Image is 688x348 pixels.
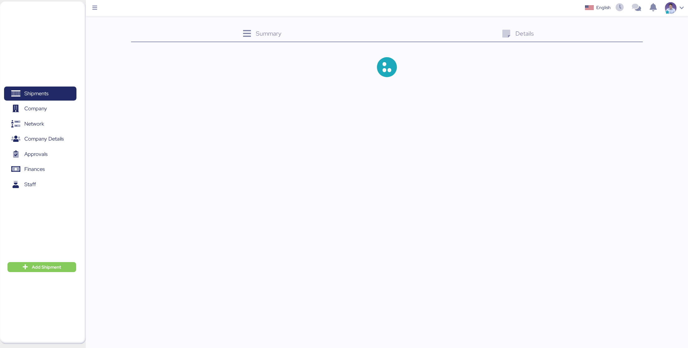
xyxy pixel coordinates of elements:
[7,262,76,272] button: Add Shipment
[24,104,47,113] span: Company
[32,263,61,271] span: Add Shipment
[596,4,611,11] div: English
[24,165,45,174] span: Finances
[24,150,47,159] span: Approvals
[24,134,64,143] span: Company Details
[4,147,76,162] a: Approvals
[24,119,44,128] span: Network
[4,117,76,131] a: Network
[256,29,281,37] span: Summary
[4,102,76,116] a: Company
[4,162,76,176] a: Finances
[24,180,36,189] span: Staff
[4,177,76,191] a: Staff
[515,29,534,37] span: Details
[4,132,76,146] a: Company Details
[90,3,100,13] button: Menu
[4,87,76,101] a: Shipments
[24,89,48,98] span: Shipments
